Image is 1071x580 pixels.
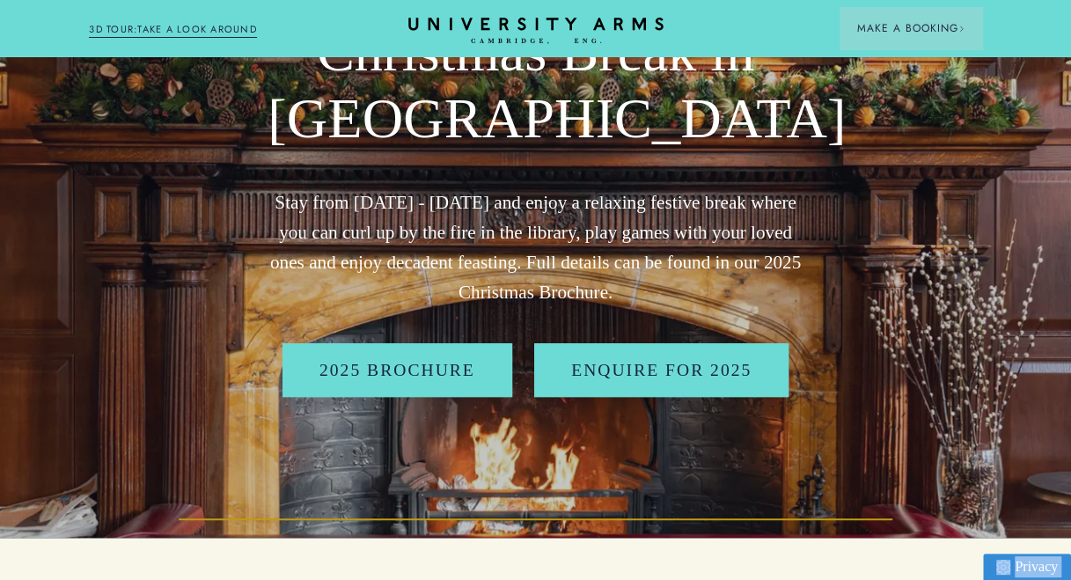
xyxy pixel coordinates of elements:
[857,20,965,36] span: Make a Booking
[282,343,512,397] a: 2025 BROCHURE
[534,343,789,397] a: Enquire for 2025
[983,554,1071,580] a: Privacy
[268,188,803,308] p: Stay from [DATE] - [DATE] and enjoy a relaxing festive break where you can curl up by the fire in...
[89,22,257,38] a: 3D TOUR:TAKE A LOOK AROUND
[996,560,1010,575] img: Privacy
[840,7,982,49] button: Make a BookingArrow icon
[958,26,965,32] img: Arrow icon
[408,18,664,45] a: Home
